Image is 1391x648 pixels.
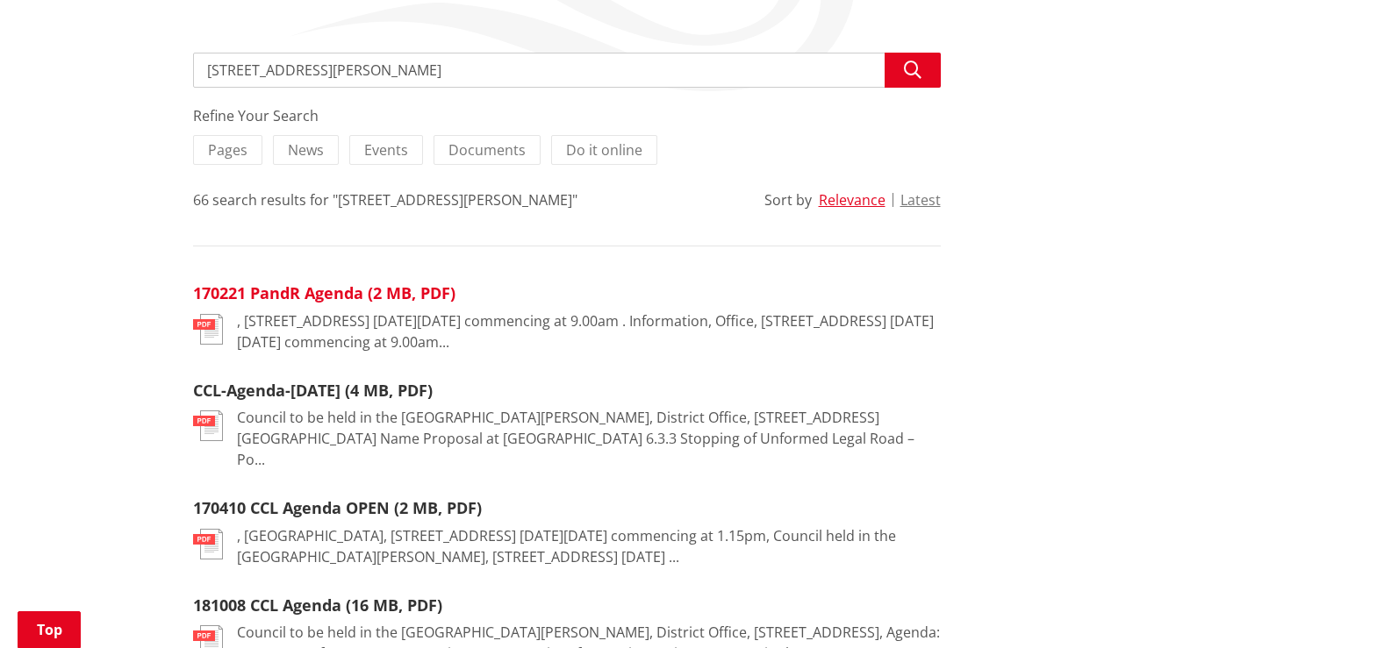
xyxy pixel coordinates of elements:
[193,410,223,441] img: document-pdf.svg
[819,192,886,208] button: Relevance
[193,53,941,88] input: Search input
[764,189,812,210] div: Sort by
[208,140,247,160] span: Pages
[237,525,941,567] p: , [GEOGRAPHIC_DATA], [STREET_ADDRESS] [DATE][DATE] commencing at 1.15pm, Council held in the [GEO...
[900,192,941,208] button: Latest
[237,407,941,470] p: Council to be held in the [GEOGRAPHIC_DATA][PERSON_NAME], District Office, [STREET_ADDRESS][GEOGR...
[448,140,526,160] span: Documents
[193,595,442,616] a: 181008 CCL Agenda (16 MB, PDF)
[1310,574,1373,637] iframe: Messenger Launcher
[364,140,408,160] span: Events
[18,611,81,648] a: Top
[193,380,433,401] a: CCL-Agenda-[DATE] (4 MB, PDF)
[288,140,324,160] span: News
[193,189,577,210] div: 66 search results for "[STREET_ADDRESS][PERSON_NAME]"
[193,105,941,126] div: Refine Your Search
[193,314,223,345] img: document-pdf.svg
[193,282,455,303] a: 170221 PandR Agenda (2 MB, PDF)
[566,140,642,160] span: Do it online
[193,497,482,518] a: 170410 CCL Agenda OPEN (2 MB, PDF)
[237,310,941,352] p: , [STREET_ADDRESS] [DATE][DATE] commencing at 9.00am . Information, Office, [STREET_ADDRESS] [DAT...
[193,529,223,559] img: document-pdf.svg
